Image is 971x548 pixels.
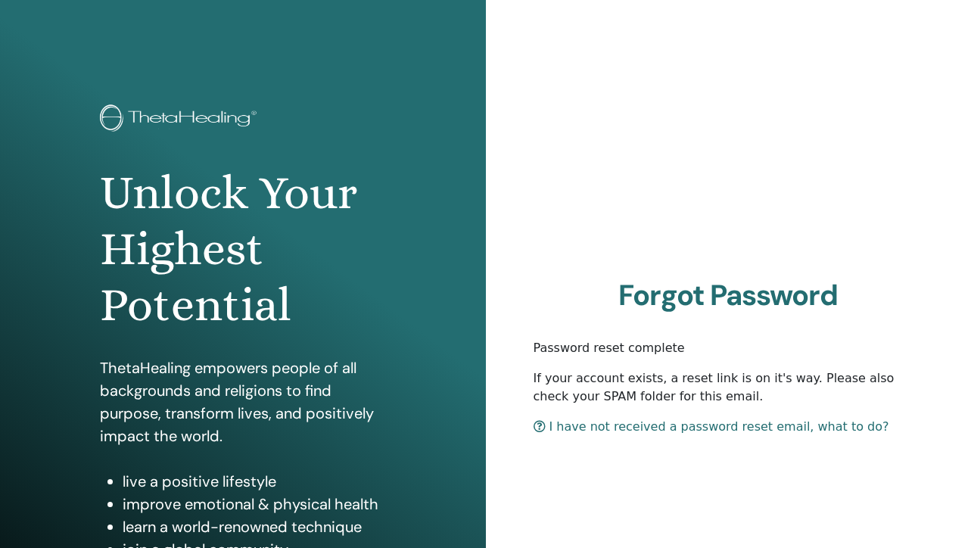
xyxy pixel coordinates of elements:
p: If your account exists, a reset link is on it's way. Please also check your SPAM folder for this ... [534,369,924,406]
h1: Unlock Your Highest Potential [100,165,386,334]
li: improve emotional & physical health [123,493,386,515]
p: Password reset complete [534,339,924,357]
li: learn a world-renowned technique [123,515,386,538]
p: ThetaHealing empowers people of all backgrounds and religions to find purpose, transform lives, a... [100,357,386,447]
a: I have not received a password reset email, what to do? [534,419,889,434]
h2: Forgot Password [534,279,924,313]
li: live a positive lifestyle [123,470,386,493]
